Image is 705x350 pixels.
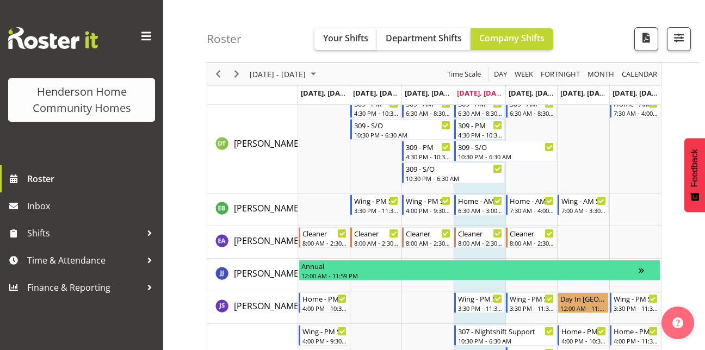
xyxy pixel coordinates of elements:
[510,228,554,239] div: Cleaner
[299,260,660,280] div: Janen Jamodiong"s event - Annual Begin From Monday, September 1, 2025 at 12:00:00 AM GMT+12:00 En...
[302,326,347,336] div: Wing - PM Support 2
[458,336,554,345] div: 10:30 PM - 6:30 AM
[560,304,605,312] div: 12:00 AM - 11:59 PM
[610,292,660,313] div: Janeth Sison"s event - Wing - PM Support 1 Begin From Sunday, September 7, 2025 at 3:30:00 PM GMT...
[506,97,556,118] div: Dipika Thapa"s event - 309 - AM Begin From Friday, September 5, 2025 at 6:30:00 AM GMT+12:00 Ends...
[510,239,554,247] div: 8:00 AM - 2:30 PM
[492,67,509,81] button: Timeline Day
[354,206,398,215] div: 3:30 PM - 11:30 PM
[561,195,605,206] div: Wing - AM Support 2
[402,141,453,161] div: Dipika Thapa"s event - 309 - PM Begin From Wednesday, September 3, 2025 at 4:30:00 PM GMT+12:00 E...
[540,67,581,81] span: Fortnight
[299,325,349,346] div: Jess Aracan"s event - Wing - PM Support 2 Begin From Monday, September 1, 2025 at 4:00:00 PM GMT+...
[471,28,553,50] button: Company Shifts
[27,225,141,241] span: Shifts
[207,33,242,45] h4: Roster
[406,195,450,206] div: Wing - PM Support 2
[509,88,558,98] span: [DATE], [DATE]
[234,137,301,150] a: [PERSON_NAME]
[610,325,660,346] div: Jess Aracan"s event - Home - PM Support 1 (Sat/Sun) Begin From Sunday, September 7, 2025 at 4:00:...
[207,226,298,259] td: Emily-Jayne Ashton resource
[402,162,505,183] div: Dipika Thapa"s event - 309 - S/O Begin From Wednesday, September 3, 2025 at 10:30:00 PM GMT+12:00...
[402,97,453,118] div: Dipika Thapa"s event - 309 - AM Begin From Wednesday, September 3, 2025 at 6:30:00 AM GMT+12:00 E...
[207,96,298,193] td: Dipika Thapa resource
[248,67,321,81] button: September 01 - 07, 2025
[207,291,298,324] td: Janeth Sison resource
[354,239,398,247] div: 8:00 AM - 2:30 PM
[386,32,462,44] span: Department Shifts
[302,228,347,239] div: Cleaner
[561,326,605,336] div: Home - PM Support 2
[234,299,301,312] a: [PERSON_NAME]
[27,171,158,187] span: Roster
[558,325,608,346] div: Jess Aracan"s event - Home - PM Support 2 Begin From Saturday, September 6, 2025 at 4:00:00 PM GM...
[614,293,658,304] div: Wing - PM Support 1
[302,293,347,304] div: Home - PM Support 2
[454,141,557,161] div: Dipika Thapa"s event - 309 - S/O Begin From Thursday, September 4, 2025 at 10:30:00 PM GMT+12:00 ...
[458,326,554,336] div: 307 - Nightshift Support
[234,234,301,247] a: [PERSON_NAME]
[350,195,401,215] div: Eloise Bailey"s event - Wing - PM Support 1 Begin From Tuesday, September 2, 2025 at 3:30:00 PM G...
[405,88,454,98] span: [DATE], [DATE]
[586,67,616,81] button: Timeline Month
[586,67,615,81] span: Month
[354,120,450,130] div: 309 - S/O
[690,149,700,187] span: Feedback
[299,292,349,313] div: Janeth Sison"s event - Home - PM Support 2 Begin From Monday, September 1, 2025 at 4:00:00 PM GMT...
[454,97,505,118] div: Dipika Thapa"s event - 309 - AM Begin From Thursday, September 4, 2025 at 6:30:00 AM GMT+12:00 En...
[299,227,349,248] div: Emily-Jayne Ashton"s event - Cleaner Begin From Monday, September 1, 2025 at 8:00:00 AM GMT+12:00...
[211,67,226,81] button: Previous
[454,227,505,248] div: Emily-Jayne Ashton"s event - Cleaner Begin From Thursday, September 4, 2025 at 8:00:00 AM GMT+12:...
[561,206,605,215] div: 7:00 AM - 3:30 PM
[614,109,658,117] div: 7:30 AM - 4:00 PM
[454,195,505,215] div: Eloise Bailey"s event - Home - AM Support 2 Begin From Thursday, September 4, 2025 at 6:30:00 AM ...
[634,27,658,51] button: Download a PDF of the roster according to the set date range.
[561,336,605,345] div: 4:00 PM - 10:30 PM
[560,293,605,304] div: Day In [GEOGRAPHIC_DATA]
[614,304,658,312] div: 3:30 PM - 11:30 PM
[301,88,350,98] span: [DATE], [DATE]
[406,141,450,152] div: 309 - PM
[406,152,450,161] div: 4:30 PM - 10:30 PM
[458,109,502,117] div: 6:30 AM - 8:30 AM
[610,97,660,118] div: Dipika Thapa"s event - Home - AM Support 3 Begin From Sunday, September 7, 2025 at 7:30:00 AM GMT...
[354,195,398,206] div: Wing - PM Support 1
[457,88,506,98] span: [DATE], [DATE]
[234,300,301,312] span: [PERSON_NAME]
[249,67,307,81] span: [DATE] - [DATE]
[234,267,301,279] span: [PERSON_NAME]
[234,202,301,214] span: [PERSON_NAME]
[458,195,502,206] div: Home - AM Support 2
[458,130,502,139] div: 4:30 PM - 10:30 PM
[406,109,450,117] div: 6:30 AM - 8:30 AM
[350,227,401,248] div: Emily-Jayne Ashton"s event - Cleaner Begin From Tuesday, September 2, 2025 at 8:00:00 AM GMT+12:0...
[510,109,554,117] div: 6:30 AM - 8:30 AM
[560,88,610,98] span: [DATE], [DATE]
[353,88,403,98] span: [DATE], [DATE]
[458,206,502,215] div: 6:30 AM - 3:00 PM
[350,97,401,118] div: Dipika Thapa"s event - 309 - PM Begin From Tuesday, September 2, 2025 at 4:30:00 PM GMT+12:00 End...
[510,195,554,206] div: Home - AM Support 3
[406,174,502,183] div: 10:30 PM - 6:30 AM
[27,198,158,214] span: Inbox
[302,239,347,247] div: 8:00 AM - 2:30 PM
[406,206,450,215] div: 4:00 PM - 9:30 PM
[402,227,453,248] div: Emily-Jayne Ashton"s event - Cleaner Begin From Wednesday, September 3, 2025 at 8:00:00 AM GMT+12...
[510,206,554,215] div: 7:30 AM - 4:00 PM
[667,27,691,51] button: Filter Shifts
[479,32,545,44] span: Company Shifts
[672,317,683,328] img: help-xxl-2.png
[402,195,453,215] div: Eloise Bailey"s event - Wing - PM Support 2 Begin From Wednesday, September 3, 2025 at 4:00:00 PM...
[377,28,471,50] button: Department Shifts
[314,28,377,50] button: Your Shifts
[458,152,554,161] div: 10:30 PM - 6:30 AM
[458,141,554,152] div: 309 - S/O
[454,325,557,346] div: Jess Aracan"s event - 307 - Nightshift Support Begin From Thursday, September 4, 2025 at 10:30:00...
[613,88,662,98] span: [DATE], [DATE]
[354,109,398,117] div: 4:30 PM - 10:30 PM
[406,163,502,174] div: 309 - S/O
[458,120,502,130] div: 309 - PM
[354,228,398,239] div: Cleaner
[301,260,639,271] div: Annual
[684,138,705,212] button: Feedback - Show survey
